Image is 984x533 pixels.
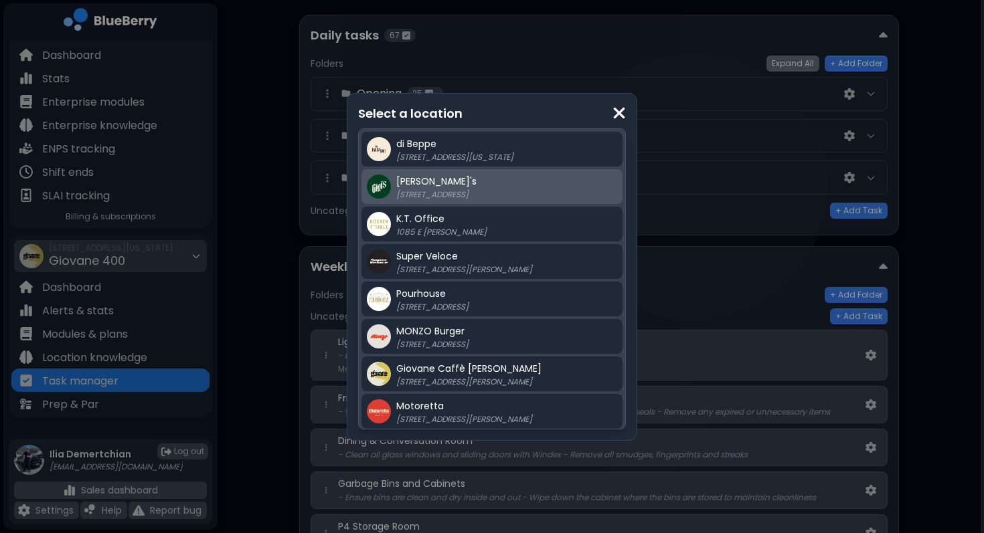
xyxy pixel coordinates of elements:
img: company thumbnail [367,137,391,161]
img: company thumbnail [367,362,391,386]
p: [STREET_ADDRESS] [396,302,564,312]
img: company thumbnail [367,175,391,199]
span: di Beppe [396,137,436,150]
img: company thumbnail [367,249,391,274]
p: [STREET_ADDRESS] [396,339,564,350]
img: company thumbnail [367,324,391,348]
p: [STREET_ADDRESS][PERSON_NAME] [396,377,564,387]
p: [STREET_ADDRESS][US_STATE] [396,152,564,163]
span: Motoretta [396,399,444,413]
span: MONZO Burger [396,324,465,338]
p: 1085 E [PERSON_NAME] [396,227,564,237]
span: Giovane Caffè [PERSON_NAME] [396,362,542,375]
p: [STREET_ADDRESS][PERSON_NAME] [396,414,564,425]
span: Super Veloce [396,249,458,263]
img: company thumbnail [367,212,391,236]
span: Pourhouse [396,287,446,300]
img: company thumbnail [367,287,391,311]
span: K.T. Office [396,212,444,225]
p: [STREET_ADDRESS] [396,189,564,200]
p: [STREET_ADDRESS][PERSON_NAME] [396,264,564,275]
img: close icon [612,104,626,122]
p: Select a location [358,104,626,123]
img: company thumbnail [367,399,391,423]
span: [PERSON_NAME]'s [396,175,477,188]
